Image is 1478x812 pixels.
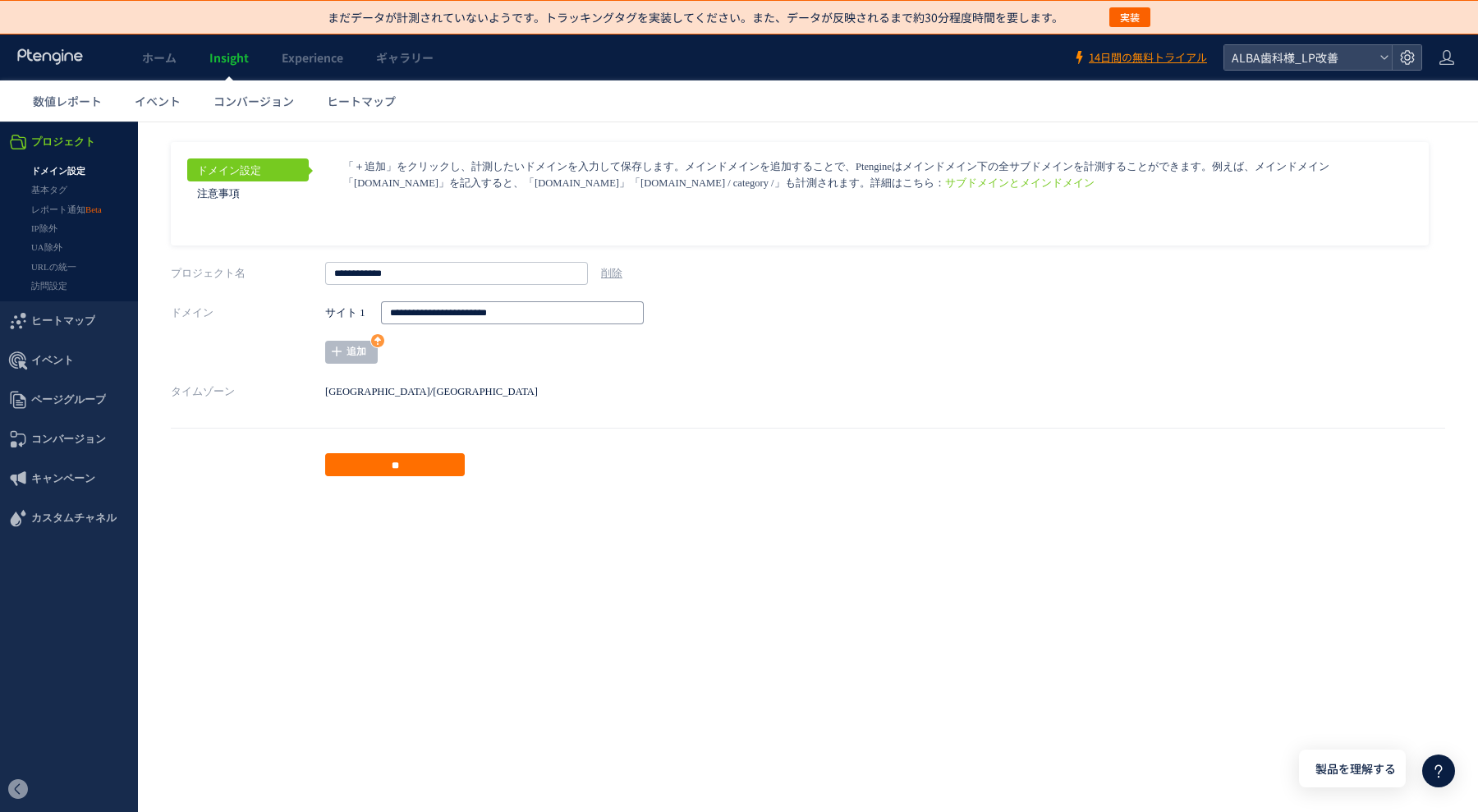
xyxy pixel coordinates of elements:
[135,93,181,109] span: イベント
[209,49,249,66] span: Insight
[33,93,102,109] span: 数値レポート
[328,9,1063,25] p: まだデータが計測されていないようです。トラッキングタグを実装してください。また、データが反映されるまで約30分程度時間を要します。
[31,1,95,40] span: プロジェクト
[187,37,309,60] a: ドメイン設定
[343,37,1384,70] p: 「＋追加」をクリックし、計測したいドメインを入力して保存します。メインドメインを追加することで、Ptengineはメインドメイン下の全サブドメインを計測することができます。例えば、メインドメイン...
[31,219,74,259] span: イベント
[171,140,325,163] label: プロジェクト名
[31,259,106,298] span: ページグループ
[31,180,95,219] span: ヒートマップ
[187,60,309,83] a: 注意事項
[1109,7,1150,27] button: 実装
[1227,45,1373,70] span: ALBA歯科様_LP改善
[31,337,95,377] span: キャンペーン
[213,93,294,109] span: コンバージョン
[945,56,1095,67] a: サブドメインとメインドメイン
[325,264,538,276] span: [GEOGRAPHIC_DATA]/[GEOGRAPHIC_DATA]
[325,180,365,203] strong: サイト 1
[31,377,117,416] span: カスタムチャネル
[325,219,378,242] a: 追加
[601,146,622,158] a: 削除
[282,49,343,66] span: Experience
[31,298,106,337] span: コンバージョン
[327,93,396,109] span: ヒートマップ
[1315,760,1396,778] span: 製品を理解する
[142,49,177,66] span: ホーム
[376,49,434,66] span: ギャラリー
[1120,7,1140,27] span: 実装
[1072,50,1207,66] a: 14日間の無料トライアル
[171,259,325,282] label: タイムゾーン
[171,180,325,203] label: ドメイン
[1089,50,1207,66] span: 14日間の無料トライアル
